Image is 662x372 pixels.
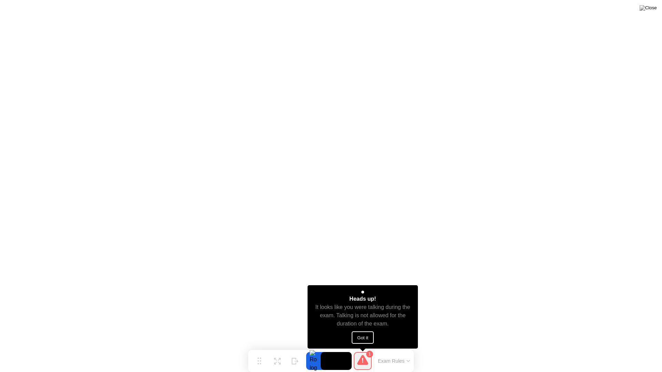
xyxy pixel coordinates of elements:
[366,351,373,358] div: 1
[376,358,412,364] button: Exam Rules
[349,295,376,303] div: Heads up!
[314,303,412,328] div: It looks like you were talking during the exam. Talking is not allowed for the duration of the exam.
[352,331,374,344] button: Got it
[640,5,657,11] img: Close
